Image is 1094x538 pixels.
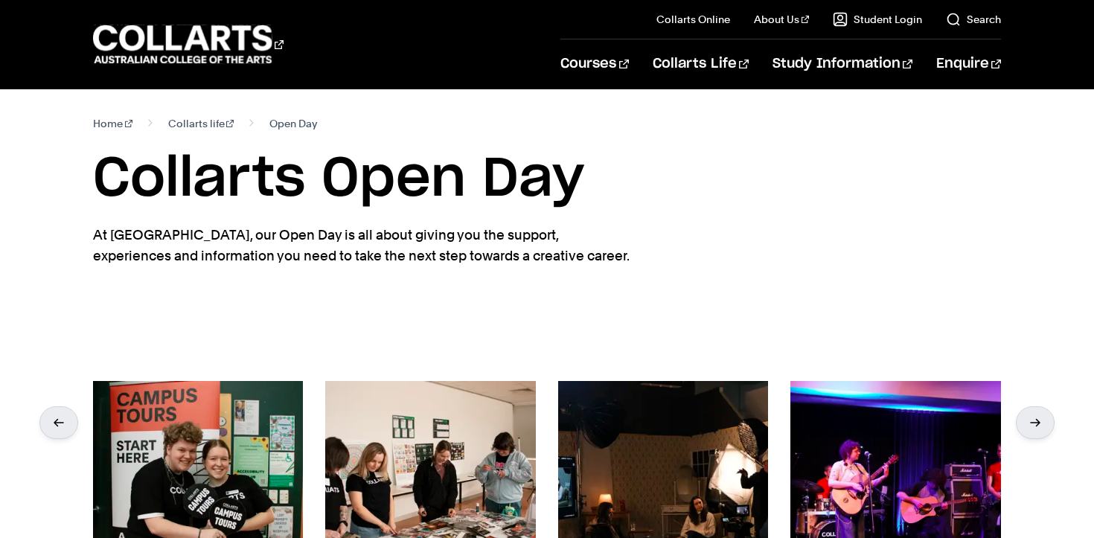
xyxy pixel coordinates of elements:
[269,113,317,134] span: Open Day
[936,39,1001,89] a: Enquire
[653,39,749,89] a: Collarts Life
[560,39,628,89] a: Courses
[93,146,1001,213] h1: Collarts Open Day
[833,12,922,27] a: Student Login
[656,12,730,27] a: Collarts Online
[93,225,636,266] p: At [GEOGRAPHIC_DATA], our Open Day is all about giving you the support, experiences and informati...
[168,113,234,134] a: Collarts life
[946,12,1001,27] a: Search
[93,23,284,65] div: Go to homepage
[754,12,809,27] a: About Us
[772,39,912,89] a: Study Information
[93,113,132,134] a: Home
